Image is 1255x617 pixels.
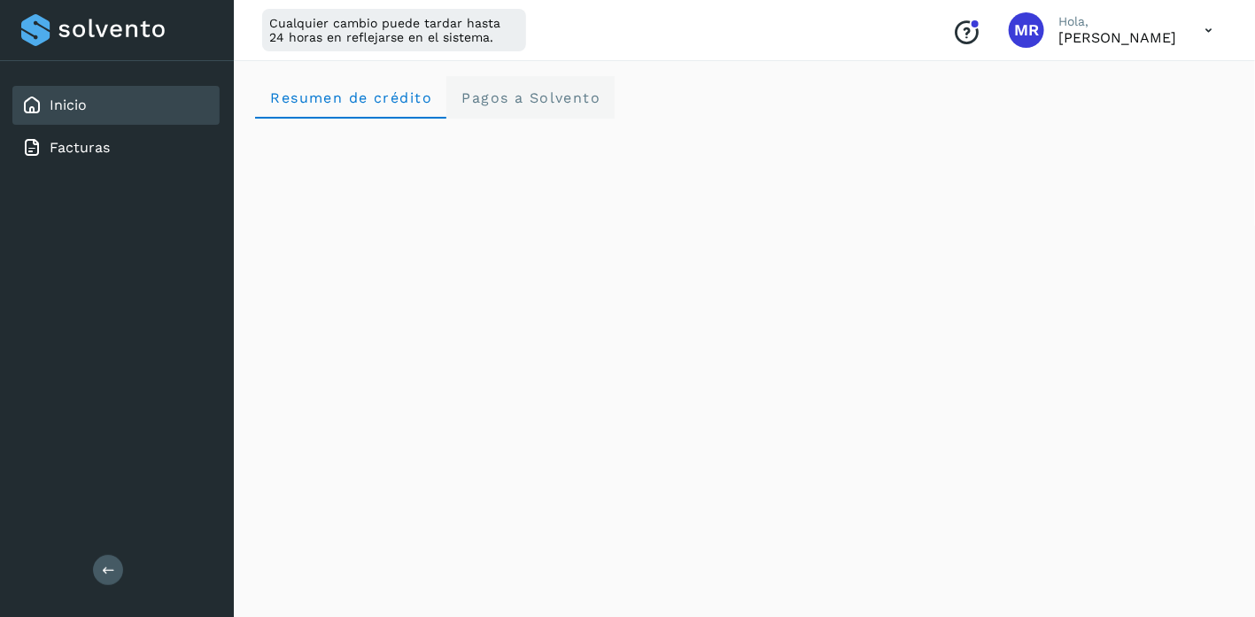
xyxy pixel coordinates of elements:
[1058,14,1176,29] p: Hola,
[12,86,220,125] div: Inicio
[262,9,526,51] div: Cualquier cambio puede tardar hasta 24 horas en reflejarse en el sistema.
[269,89,432,106] span: Resumen de crédito
[50,139,110,156] a: Facturas
[50,96,87,113] a: Inicio
[12,128,220,167] div: Facturas
[461,89,600,106] span: Pagos a Solvento
[1058,29,1176,46] p: MANUEL RODRIGUEZ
